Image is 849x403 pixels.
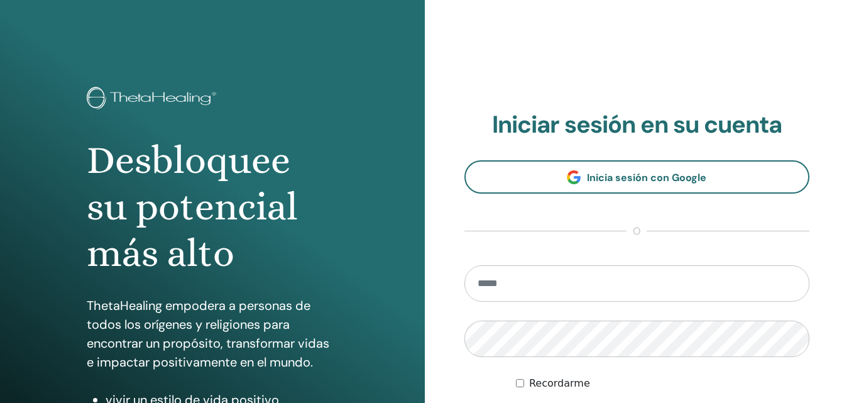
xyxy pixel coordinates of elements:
span: Inicia sesión con Google [587,171,706,184]
h1: Desbloquee su potencial más alto [87,137,338,277]
p: ThetaHealing empodera a personas de todos los orígenes y religiones para encontrar un propósito, ... [87,296,338,372]
label: Recordarme [529,376,590,391]
div: Mantenerme autenticado indefinidamente o hasta cerrar la sesión manualmente [516,376,809,391]
span: o [627,224,647,239]
a: Inicia sesión con Google [464,160,810,194]
h2: Iniciar sesión en su cuenta [464,111,810,140]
